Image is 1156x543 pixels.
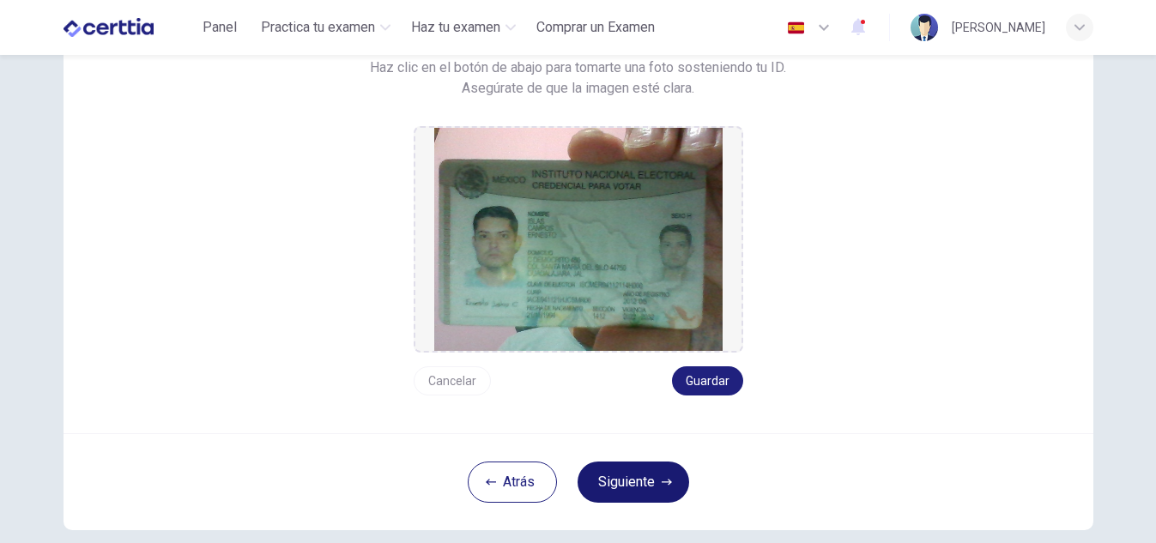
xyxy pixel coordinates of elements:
button: Comprar un Examen [530,12,662,43]
span: Asegúrate de que la imagen esté clara. [462,78,694,99]
button: Practica tu examen [254,12,397,43]
button: Panel [192,12,247,43]
button: Siguiente [578,462,689,503]
button: Atrás [468,462,557,503]
button: Guardar [672,366,743,395]
img: es [785,21,807,34]
span: Panel [203,17,237,38]
button: Cancelar [414,366,491,395]
span: Practica tu examen [261,17,375,38]
button: Haz tu examen [404,12,523,43]
a: CERTTIA logo [64,10,193,45]
span: Haz tu examen [411,17,500,38]
img: Profile picture [911,14,938,41]
div: [PERSON_NAME] [952,17,1045,38]
span: Comprar un Examen [536,17,655,38]
img: CERTTIA logo [64,10,154,45]
span: Haz clic en el botón de abajo para tomarte una foto sosteniendo tu ID. [370,57,786,78]
img: preview screemshot [434,128,723,351]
